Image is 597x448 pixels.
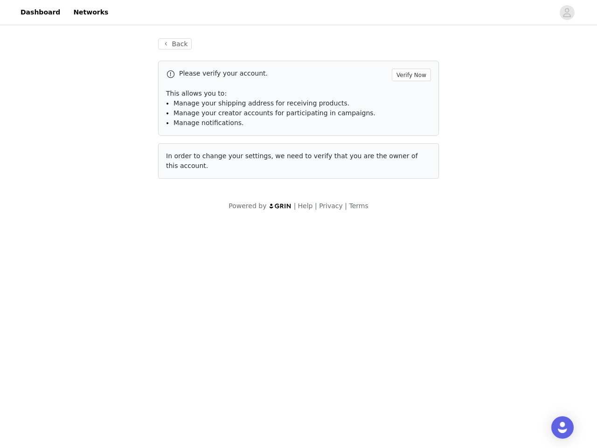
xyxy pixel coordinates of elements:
span: Manage notifications. [174,119,244,126]
a: Terms [349,202,368,210]
p: Please verify your account. [179,69,388,78]
div: Open Intercom Messenger [551,416,574,439]
p: This allows you to: [166,89,431,98]
span: | [294,202,296,210]
span: Manage your creator accounts for participating in campaigns. [174,109,375,117]
a: Help [298,202,313,210]
a: Networks [68,2,114,23]
button: Back [158,38,192,49]
a: Dashboard [15,2,66,23]
span: Powered by [229,202,266,210]
span: In order to change your settings, we need to verify that you are the owner of this account. [166,152,418,169]
a: Privacy [319,202,343,210]
div: avatar [562,5,571,20]
button: Verify Now [392,69,431,81]
span: | [315,202,317,210]
span: Manage your shipping address for receiving products. [174,99,349,107]
img: logo [269,203,292,209]
span: | [345,202,347,210]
